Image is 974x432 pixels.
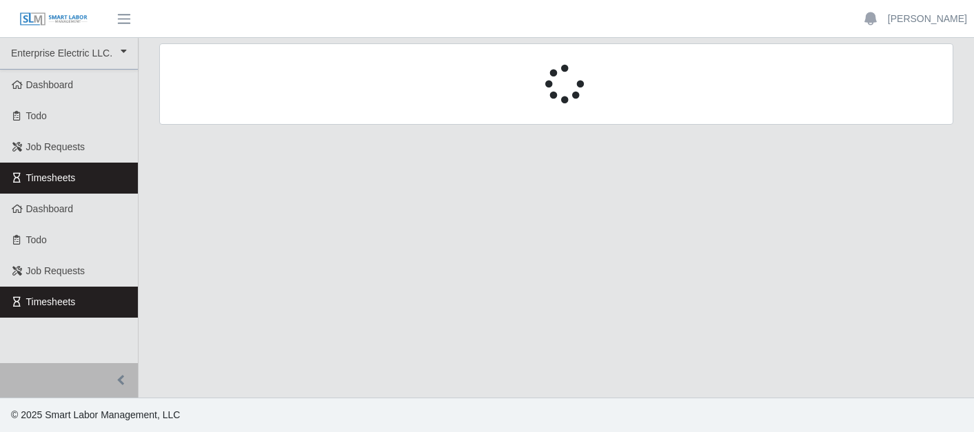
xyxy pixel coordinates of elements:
span: Job Requests [26,141,85,152]
a: [PERSON_NAME] [888,12,967,26]
span: Dashboard [26,203,74,214]
span: Timesheets [26,172,76,183]
span: Todo [26,234,47,245]
span: Timesheets [26,296,76,307]
img: SLM Logo [19,12,88,27]
span: Todo [26,110,47,121]
span: © 2025 Smart Labor Management, LLC [11,409,180,420]
span: Dashboard [26,79,74,90]
span: Job Requests [26,265,85,276]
